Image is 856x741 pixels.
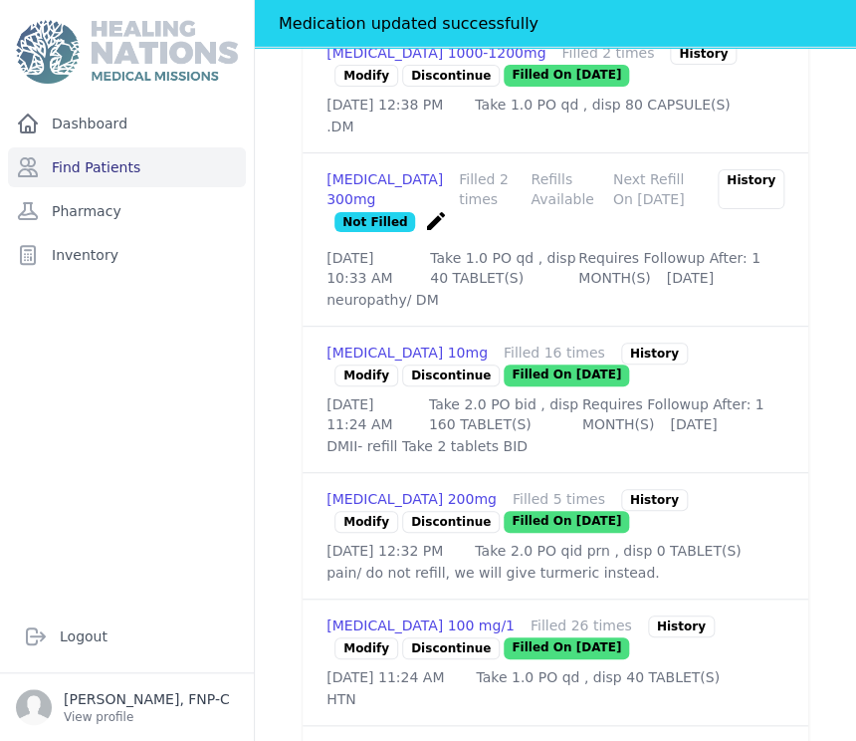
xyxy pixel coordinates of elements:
div: History [648,616,715,637]
p: [DATE] 11:24 AM [326,667,444,687]
p: [DATE] 11:24 AM [326,394,397,434]
div: History [621,343,688,365]
a: [PERSON_NAME], FNP-C View profile [16,689,238,725]
div: Refills Available [531,169,596,209]
p: [PERSON_NAME], FNP-C [64,689,230,709]
p: .DM [326,117,784,136]
div: History [670,43,737,65]
p: pain/ do not refill, we will give turmeric instead. [326,563,784,583]
a: Modify [334,637,398,659]
div: [MEDICAL_DATA] 1000-1200mg [326,43,545,65]
p: Not Filled [334,212,415,232]
p: Filled On [DATE] [504,511,629,533]
p: Take 1.0 PO qd , disp 80 CAPSULE(S) [475,95,730,115]
div: [MEDICAL_DATA] 10mg [326,343,488,365]
p: Filled On [DATE] [504,65,629,87]
p: Filled On [DATE] [504,365,629,386]
div: Next Refill On [DATE] [613,169,702,209]
p: Discontinue [402,637,500,659]
a: Dashboard [8,104,246,143]
div: [MEDICAL_DATA] 300mg [326,169,443,209]
a: Pharmacy [8,191,246,231]
p: neuropathy/ DM [326,290,784,310]
p: Filled On [DATE] [504,637,629,659]
p: [DATE] 10:33 AM [326,248,398,288]
div: Filled 2 times [459,169,515,209]
div: Filled 26 times [531,616,632,637]
div: [MEDICAL_DATA] 100 mg/1 [326,616,515,637]
img: Medical Missions EMR [16,20,237,84]
div: Filled 5 times [513,489,605,511]
p: Take 1.0 PO qd , disp 40 TABLET(S) [430,248,578,288]
p: View profile [64,709,230,725]
p: [DATE] 12:32 PM [326,541,443,561]
p: [DATE] 12:38 PM [326,95,443,115]
p: Discontinue [402,65,500,87]
div: Filled 2 times [561,43,654,65]
p: Discontinue [402,365,500,386]
div: Filled 16 times [504,343,605,365]
div: [MEDICAL_DATA] 200mg [326,489,497,511]
a: Modify [334,65,398,87]
a: Logout [16,617,238,656]
p: Take 2.0 PO qid prn , disp 0 TABLET(S) [475,541,741,561]
p: HTN [326,689,784,709]
a: create [423,218,447,237]
p: DMII- refill Take 2 tablets BID [326,436,784,456]
a: Inventory [8,235,246,275]
span: [DATE] [666,270,713,286]
i: create [423,209,447,233]
p: Take 2.0 PO bid , disp 160 TABLET(S) [429,394,582,434]
p: Take 1.0 PO qd , disp 40 TABLET(S) [476,667,720,687]
div: Requires Followup After: 1 MONTH(S) [582,394,784,434]
div: History [718,169,784,209]
div: History [621,489,688,511]
p: Discontinue [402,511,500,533]
div: Requires Followup After: 1 MONTH(S) [578,248,784,288]
a: Find Patients [8,147,246,187]
a: Modify [334,365,398,386]
span: [DATE] [670,416,717,432]
a: Modify [334,511,398,533]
